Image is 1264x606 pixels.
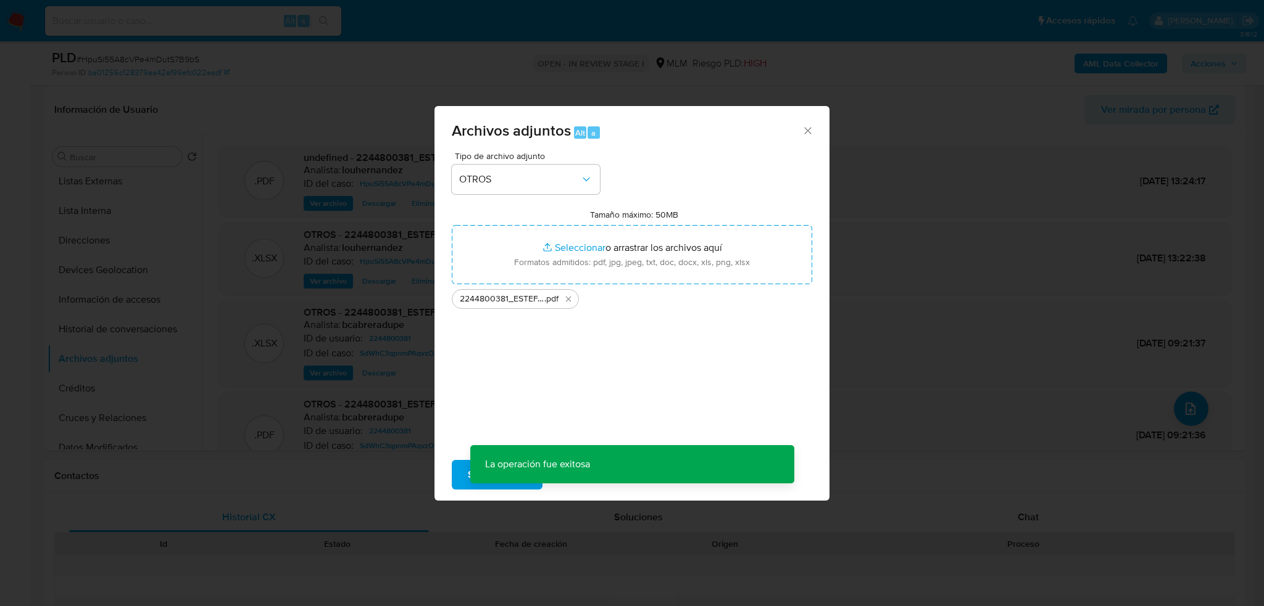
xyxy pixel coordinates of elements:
[452,460,543,489] button: Subir archivo
[452,284,812,309] ul: Archivos seleccionados
[561,292,576,306] button: Eliminar 2244800381_ESTEFANIA TAPIA HERNANDEZ_SEP2025.docx.pdf
[452,120,571,141] span: Archivos adjuntos
[470,445,605,483] p: La operación fue exitosa
[590,209,678,220] label: Tamaño máximo: 50MB
[563,461,604,488] span: Cancelar
[591,127,596,139] span: a
[452,165,600,194] button: OTROS
[802,125,813,136] button: Cerrar
[468,461,526,488] span: Subir archivo
[544,293,559,305] span: .pdf
[575,127,585,139] span: Alt
[460,293,544,305] span: 2244800381_ESTEFANIA [PERSON_NAME] HERNANDEZ_SEP2025.docx
[455,152,603,160] span: Tipo de archivo adjunto
[459,173,580,186] span: OTROS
